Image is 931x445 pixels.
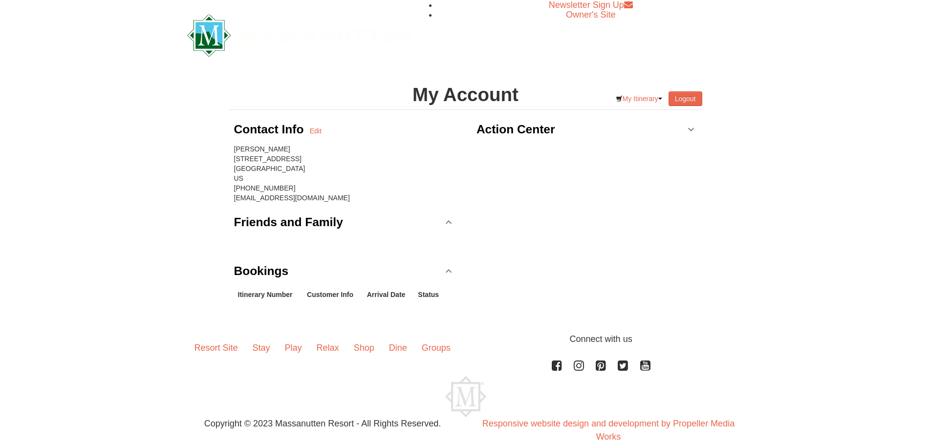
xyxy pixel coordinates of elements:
[482,419,735,442] a: Responsive website design and development by Propeller Media Works
[234,256,455,286] a: Bookings
[187,14,411,57] img: Massanutten Resort Logo
[303,286,363,303] th: Customer Info
[234,286,303,303] th: Itinerary Number
[310,126,322,136] a: Edit
[309,333,346,363] a: Relax
[234,261,289,281] h3: Bookings
[234,208,455,237] a: Friends and Family
[363,286,414,303] th: Arrival Date
[566,10,615,20] a: Owner's Site
[180,417,466,430] p: Copyright © 2023 Massanutten Resort - All Rights Reserved.
[476,115,697,144] a: Action Center
[245,333,278,363] a: Stay
[234,144,455,203] div: [PERSON_NAME] [STREET_ADDRESS] [GEOGRAPHIC_DATA] US [PHONE_NUMBER] [EMAIL_ADDRESS][DOMAIN_NAME]
[187,333,744,346] p: Connect with us
[187,22,411,45] a: Massanutten Resort
[187,333,245,363] a: Resort Site
[382,333,414,363] a: Dine
[414,333,458,363] a: Groups
[445,376,486,417] img: Massanutten Resort Logo
[414,286,446,303] th: Status
[476,120,555,139] h3: Action Center
[234,120,310,139] h3: Contact Info
[346,333,382,363] a: Shop
[229,85,702,105] h1: My Account
[669,91,702,106] button: Logout
[234,212,343,232] h3: Friends and Family
[609,91,669,106] a: My Itinerary
[278,333,309,363] a: Play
